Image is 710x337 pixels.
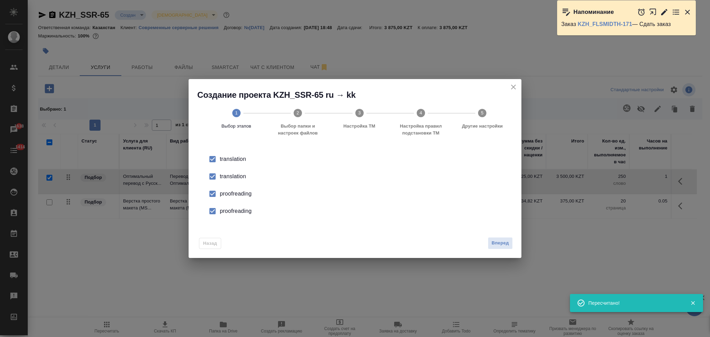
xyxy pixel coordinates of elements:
[488,237,513,249] button: Вперед
[637,8,646,16] button: Отложить
[220,172,505,181] div: translation
[296,110,299,115] text: 2
[573,9,614,16] p: Напоминание
[672,8,680,16] button: Перейти в todo
[220,155,505,163] div: translation
[660,8,668,16] button: Редактировать
[578,21,632,27] a: KZH_FLSMIDTH-171
[561,21,692,28] p: Заказ — Сдать заказ
[686,300,700,306] button: Закрыть
[393,123,449,137] span: Настройка правил подстановки TM
[649,5,657,19] button: Открыть в новой вкладке
[197,89,521,101] h2: Создание проекта KZH_SSR-65 ru → kk
[358,110,361,115] text: 3
[481,110,484,115] text: 5
[270,123,326,137] span: Выбор папки и настроек файлов
[508,82,519,92] button: close
[454,123,510,130] span: Другие настройки
[588,300,680,306] div: Пересчитано!
[220,190,505,198] div: proofreading
[419,110,422,115] text: 4
[220,207,505,215] div: proofreading
[683,8,692,16] button: Закрыть
[331,123,387,130] span: Настройка ТМ
[492,239,509,247] span: Вперед
[208,123,264,130] span: Выбор этапов
[235,110,237,115] text: 1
